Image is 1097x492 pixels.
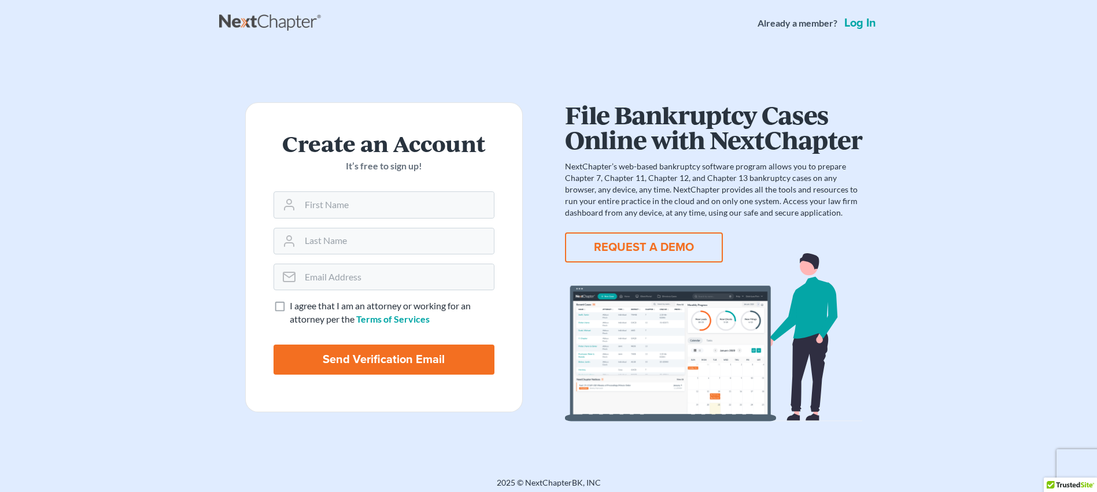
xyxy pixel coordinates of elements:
[274,345,494,375] input: Send Verification Email
[842,17,878,29] a: Log in
[565,102,862,151] h1: File Bankruptcy Cases Online with NextChapter
[300,228,494,254] input: Last Name
[565,253,862,421] img: dashboard-867a026336fddd4d87f0941869007d5e2a59e2bc3a7d80a2916e9f42c0117099.svg
[290,300,471,324] span: I agree that I am an attorney or working for an attorney per the
[356,313,430,324] a: Terms of Services
[300,192,494,217] input: First Name
[274,160,494,173] p: It’s free to sign up!
[565,161,862,219] p: NextChapter’s web-based bankruptcy software program allows you to prepare Chapter 7, Chapter 11, ...
[758,17,837,30] strong: Already a member?
[565,232,723,262] button: REQUEST A DEMO
[274,131,494,155] h2: Create an Account
[300,264,494,290] input: Email Address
